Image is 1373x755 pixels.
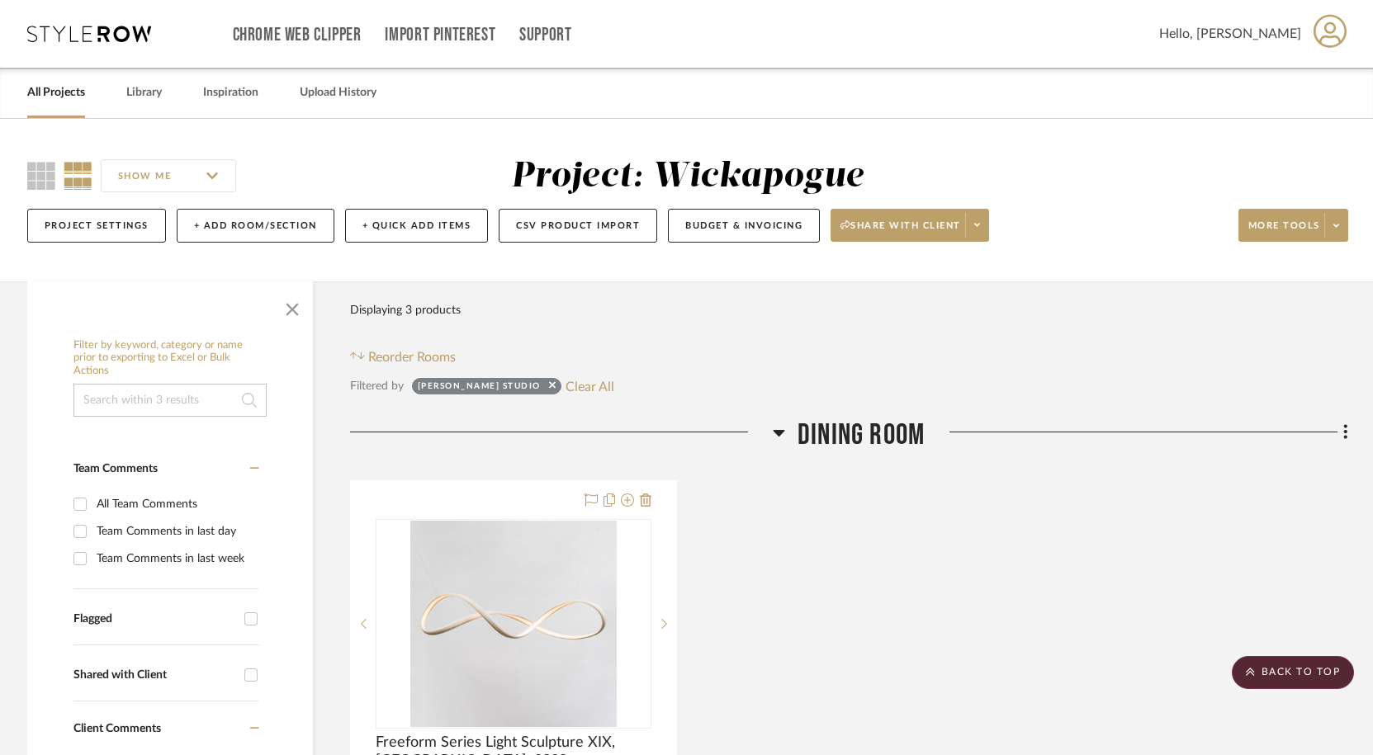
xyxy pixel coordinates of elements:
[345,209,489,243] button: + Quick Add Items
[511,159,864,194] div: Project: Wickapogue
[499,209,657,243] button: CSV Product Import
[27,82,85,104] a: All Projects
[410,521,617,727] img: Freeform Series Light Sculpture XIX, USA, 2020
[73,612,236,626] div: Flagged
[1238,209,1348,242] button: More tools
[97,518,255,545] div: Team Comments in last day
[798,418,925,453] span: Dining Room
[73,723,161,734] span: Client Comments
[368,347,456,367] span: Reorder Rooms
[177,209,334,243] button: + Add Room/Section
[831,209,989,242] button: Share with client
[350,294,461,327] div: Displaying 3 products
[350,347,457,367] button: Reorder Rooms
[1159,24,1301,44] span: Hello, [PERSON_NAME]
[418,380,541,397] div: [PERSON_NAME] Studio
[668,209,820,243] button: Budget & Invoicing
[97,491,255,517] div: All Team Comments
[27,209,166,243] button: Project Settings
[73,463,158,474] span: Team Comments
[840,219,961,244] span: Share with client
[73,384,267,417] input: Search within 3 results
[350,377,404,395] div: Filtered by
[203,82,258,104] a: Inspiration
[73,668,236,682] div: Shared with Client
[519,28,571,42] a: Support
[233,28,362,42] a: Chrome Web Clipper
[73,339,267,378] h6: Filter by keyword, category or name prior to exporting to Excel or Bulk Actions
[1248,219,1320,244] span: More tools
[276,290,309,323] button: Close
[1232,656,1354,689] scroll-to-top-button: BACK TO TOP
[126,82,162,104] a: Library
[300,82,376,104] a: Upload History
[385,28,495,42] a: Import Pinterest
[97,545,255,572] div: Team Comments in last week
[566,375,614,397] button: Clear All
